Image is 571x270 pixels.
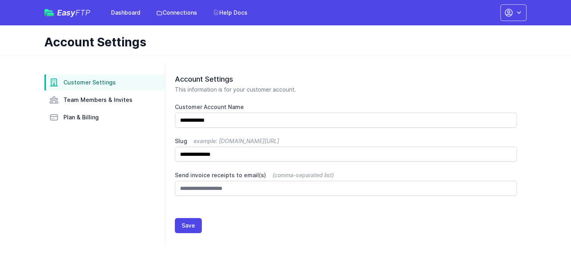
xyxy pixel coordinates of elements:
[208,6,252,20] a: Help Docs
[175,75,517,84] h2: Account Settings
[175,103,517,111] label: Customer Account Name
[194,138,279,144] span: example: [DOMAIN_NAME][URL]
[44,75,165,90] a: Customer Settings
[151,6,202,20] a: Connections
[44,35,520,49] h1: Account Settings
[175,218,202,233] button: Save
[175,137,517,145] label: Slug
[175,171,517,179] label: Send invoice receipts to email(s)
[63,79,116,86] span: Customer Settings
[272,172,334,178] span: (comma-separated list)
[44,92,165,108] a: Team Members & Invites
[106,6,145,20] a: Dashboard
[175,86,517,94] p: This information is for your customer account.
[57,9,90,17] span: Easy
[63,96,132,104] span: Team Members & Invites
[63,113,99,121] span: Plan & Billing
[44,9,90,17] a: EasyFTP
[44,109,165,125] a: Plan & Billing
[44,9,54,16] img: easyftp_logo.png
[75,8,90,17] span: FTP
